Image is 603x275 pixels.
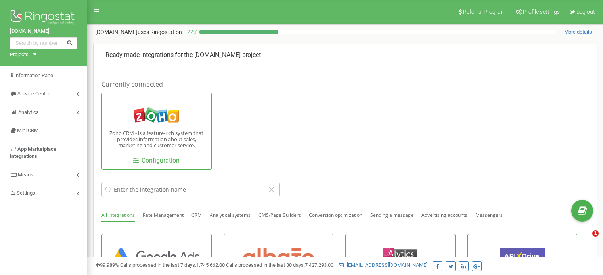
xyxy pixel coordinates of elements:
font: Means [18,172,33,178]
font: Currently connected [101,80,163,89]
font: Calls processed in the last 30 days: [226,262,305,268]
iframe: Intercom live chat [576,230,595,249]
font: [DOMAIN_NAME] project [194,51,261,59]
font: CMS/Page Builders [258,212,301,218]
font: App Marketplace Integrations [10,146,56,159]
button: Messengers [475,209,503,221]
font: 7,427,293.00 [305,262,333,268]
font: Zoho CRM - is a feature-rich system that provides information about sales, marketing and customer... [109,129,203,149]
font: Projects [10,51,29,57]
font: Log out [576,9,595,15]
font: Information Panel [14,72,54,78]
font: Settings [17,190,35,196]
font: [DOMAIN_NAME] [95,29,138,35]
button: CRM [191,209,202,221]
a: [EMAIL_ADDRESS][DOMAIN_NAME] [339,262,427,268]
font: Messengers [475,212,503,218]
button: All integrations [101,209,135,222]
font: 1,745,662.00 [196,262,225,268]
font: 22 [187,29,193,35]
font: CRM [191,212,202,218]
button: Sending a message [370,209,413,221]
input: Search by number [10,37,77,49]
button: Analytical systems [210,209,251,221]
font: Analytics [18,109,39,115]
font: Analytical systems [210,212,251,218]
font: [DOMAIN_NAME] [10,28,50,34]
input: Enter the integration name [101,182,264,197]
font: % [193,29,197,35]
font: Rate Management [143,212,184,218]
a: Configuration [133,156,180,165]
font: Ready-made integrations for the [105,51,193,59]
font: 1 [594,231,597,236]
font: More details [564,29,592,35]
font: Referral Program [463,9,505,15]
button: Advertising accounts [421,209,467,221]
font: uses Ringostat on [138,29,182,35]
button: CMS/Page Builders [258,209,301,221]
font: Calls processed in the last 7 days: [120,262,196,268]
img: Ringostat logo [10,8,77,28]
font: Configuration [142,157,180,164]
font: Sending a message [370,212,413,218]
button: Rate Management [143,209,184,221]
font: Service Center [17,91,50,97]
font: 99.989% [100,262,119,268]
button: Conversion optimization [309,209,362,221]
font: All integrations [101,212,135,218]
font: Mini CRM [17,127,38,133]
font: Conversion optimization [309,212,362,218]
font: Advertising accounts [421,212,467,218]
font: [EMAIL_ADDRESS][DOMAIN_NAME] [347,262,427,268]
font: Profile settings [523,9,560,15]
a: [DOMAIN_NAME] [10,28,77,35]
